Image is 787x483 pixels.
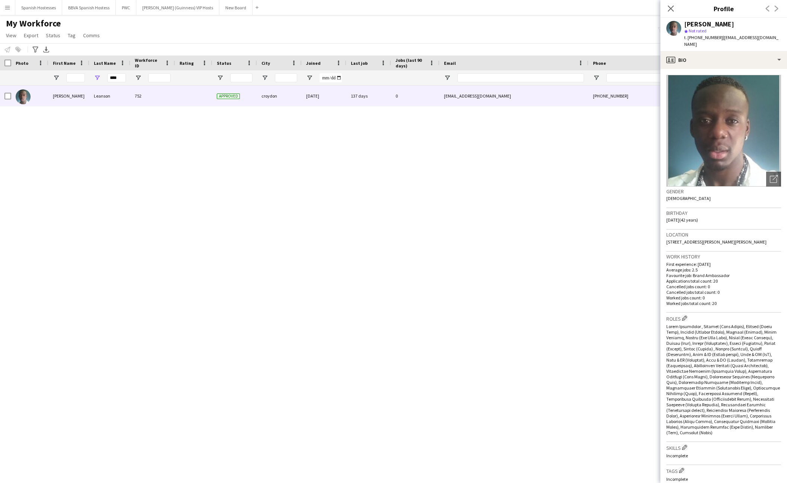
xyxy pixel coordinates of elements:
[107,73,126,82] input: Last Name Filter Input
[217,74,223,81] button: Open Filter Menu
[48,86,89,106] div: [PERSON_NAME]
[261,60,270,66] span: City
[606,73,679,82] input: Phone Filter Input
[666,239,767,245] span: [STREET_ADDRESS][PERSON_NAME][PERSON_NAME]
[666,267,781,273] p: Average jobs: 2.5
[666,188,781,195] h3: Gender
[684,21,734,28] div: [PERSON_NAME]
[666,476,781,482] p: Incomplete
[444,74,451,81] button: Open Filter Menu
[766,172,781,187] div: Open photos pop-in
[660,4,787,13] h3: Profile
[31,45,40,54] app-action-btn: Advanced filters
[89,86,130,106] div: Leanson
[135,57,162,69] span: Workforce ID
[15,0,62,15] button: Spanish Hostesses
[684,35,778,47] span: | [EMAIL_ADDRESS][DOMAIN_NAME]
[21,31,41,40] a: Export
[6,32,16,39] span: View
[80,31,103,40] a: Comms
[346,86,391,106] div: 137 days
[217,93,240,99] span: Approved
[94,74,101,81] button: Open Filter Menu
[666,253,781,260] h3: Work history
[53,74,60,81] button: Open Filter Menu
[148,73,171,82] input: Workforce ID Filter Input
[16,60,28,66] span: Photo
[219,0,253,15] button: New Board
[257,86,302,106] div: croydon
[66,73,85,82] input: First Name Filter Input
[588,86,684,106] div: [PHONE_NUMBER]
[593,60,606,66] span: Phone
[666,301,781,306] p: Worked jobs total count: 20
[65,31,79,40] a: Tag
[24,32,38,39] span: Export
[302,86,346,106] div: [DATE]
[180,60,194,66] span: Rating
[3,31,19,40] a: View
[666,75,781,187] img: Crew avatar or photo
[46,32,60,39] span: Status
[53,60,76,66] span: First Name
[666,278,781,284] p: Applications total count: 20
[666,261,781,267] p: First experience: [DATE]
[457,73,584,82] input: Email Filter Input
[261,74,268,81] button: Open Filter Menu
[83,32,100,39] span: Comms
[116,0,136,15] button: PWC
[666,273,781,278] p: Favourite job: Brand Ambassador
[94,60,116,66] span: Last Name
[391,86,439,106] div: 0
[306,60,321,66] span: Joined
[68,32,76,39] span: Tag
[42,45,51,54] app-action-btn: Export XLSX
[666,196,711,201] span: [DEMOGRAPHIC_DATA]
[684,35,723,40] span: t. [PHONE_NUMBER]
[217,60,231,66] span: Status
[666,444,781,451] h3: Skills
[136,0,219,15] button: [PERSON_NAME] (Guinness) VIP Hosts
[666,289,781,295] p: Cancelled jobs total count: 0
[306,74,313,81] button: Open Filter Menu
[6,18,61,29] span: My Workforce
[593,74,600,81] button: Open Filter Menu
[666,295,781,301] p: Worked jobs count: 0
[689,28,707,34] span: Not rated
[439,86,588,106] div: [EMAIL_ADDRESS][DOMAIN_NAME]
[666,324,780,435] span: Lorem Ipsumdolor , Sitamet (Cons Adipis), Elitsed (Doeiu Temp), Incidid (Utlabor Etdolo), Magnaal...
[16,89,31,104] img: Charles Leanson
[130,86,175,106] div: 752
[135,74,142,81] button: Open Filter Menu
[666,210,781,216] h3: Birthday
[351,60,368,66] span: Last job
[62,0,116,15] button: BBVA Spanish Hostess
[444,60,456,66] span: Email
[666,314,781,322] h3: Roles
[275,73,297,82] input: City Filter Input
[660,51,787,69] div: Bio
[43,31,63,40] a: Status
[666,231,781,238] h3: Location
[666,453,781,458] p: Incomplete
[320,73,342,82] input: Joined Filter Input
[666,467,781,474] h3: Tags
[666,284,781,289] p: Cancelled jobs count: 0
[396,57,426,69] span: Jobs (last 90 days)
[230,73,253,82] input: Status Filter Input
[666,217,698,223] span: [DATE] (42 years)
